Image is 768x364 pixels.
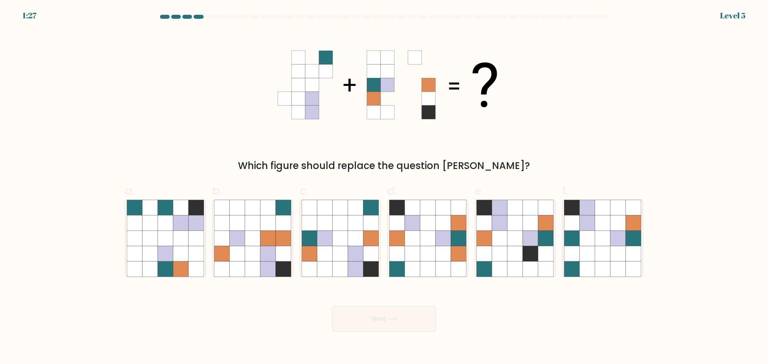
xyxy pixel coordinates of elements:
button: Next [332,306,436,332]
div: 1:27 [22,10,36,22]
span: b. [212,183,222,199]
span: d. [387,183,397,199]
div: Level 5 [720,10,746,22]
div: Which figure should replace the question [PERSON_NAME]? [130,159,638,173]
span: a. [125,183,134,199]
span: c. [300,183,308,199]
span: e. [475,183,484,199]
span: f. [562,183,568,199]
